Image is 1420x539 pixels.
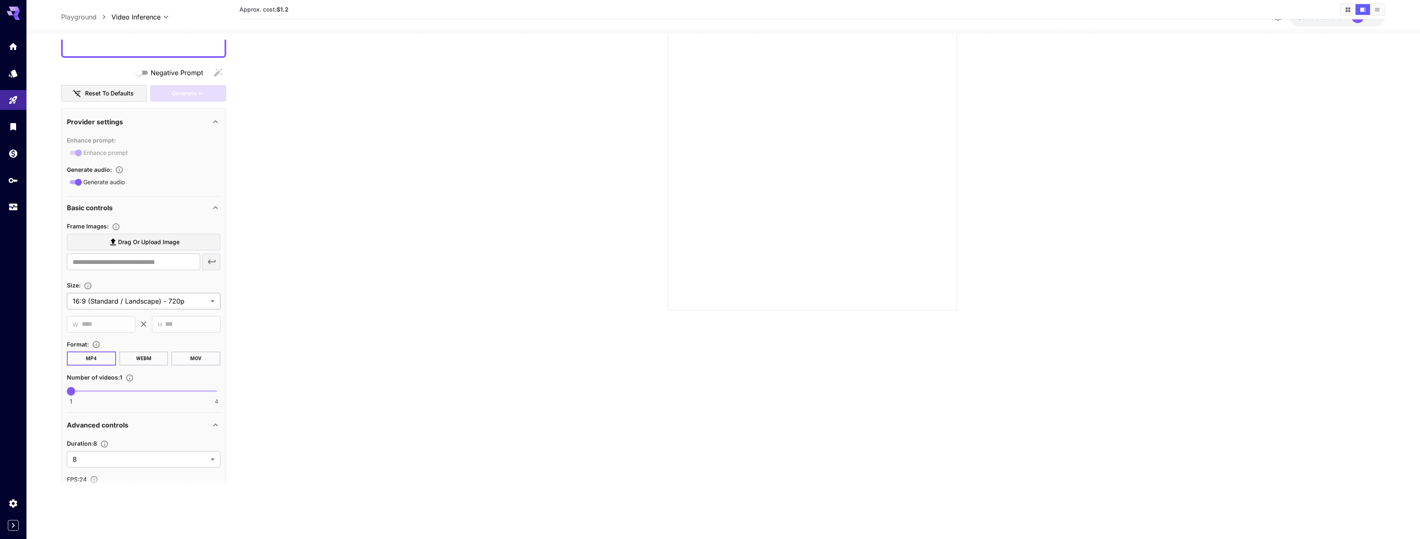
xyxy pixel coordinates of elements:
[1370,4,1384,15] button: Show media in list view
[8,148,18,159] div: Wallet
[118,237,180,247] span: Drag or upload image
[61,12,97,22] a: Playground
[67,234,220,251] label: Drag or upload image
[67,203,113,213] p: Basic controls
[89,340,104,349] button: Choose the file format for the output video.
[1340,3,1385,16] div: Show media in grid viewShow media in video viewShow media in list view
[1356,4,1370,15] button: Show media in video view
[97,440,112,448] button: Set the number of duration
[70,397,72,406] span: 1
[122,374,137,382] button: Specify how many videos to generate in a single request. Each video generation will be charged se...
[8,498,18,508] div: Settings
[215,397,218,406] span: 4
[67,374,122,381] span: Number of videos : 1
[8,175,18,185] div: API Keys
[80,282,95,290] button: Adjust the dimensions of the generated image by specifying its width and height in pixels, or sel...
[8,68,18,78] div: Models
[8,520,19,531] button: Expand sidebar
[172,351,221,366] button: MOV
[109,223,123,231] button: Upload frame images.
[8,202,18,212] div: Usage
[67,420,128,430] p: Advanced controls
[1341,4,1355,15] button: Show media in grid view
[67,112,220,132] div: Provider settings
[119,351,168,366] button: WEBM
[239,6,289,13] span: Approx. cost:
[151,68,203,78] span: Negative Prompt
[111,12,161,22] span: Video Inference
[8,121,18,132] div: Library
[67,117,123,127] p: Provider settings
[158,320,162,329] span: H
[67,198,220,218] div: Basic controls
[1316,14,1345,21] span: credits left
[61,12,111,22] nav: breadcrumb
[67,415,220,435] div: Advanced controls
[8,95,18,105] div: Playground
[1298,14,1316,21] span: $0.05
[87,475,102,484] button: Set the fps
[67,223,109,230] span: Frame Images :
[73,296,207,306] span: 16:9 (Standard / Landscape) - 720p
[67,351,116,366] button: MP4
[67,166,112,173] span: Generate audio :
[73,454,207,464] span: 8
[67,476,87,483] span: FPS : 24
[61,85,147,102] button: Reset to defaults
[83,178,125,186] span: Generate audio
[67,440,97,447] span: Duration : 8
[277,6,289,13] b: $1.2
[67,282,80,289] span: Size :
[8,41,18,52] div: Home
[73,320,78,329] span: W
[67,341,89,348] span: Format :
